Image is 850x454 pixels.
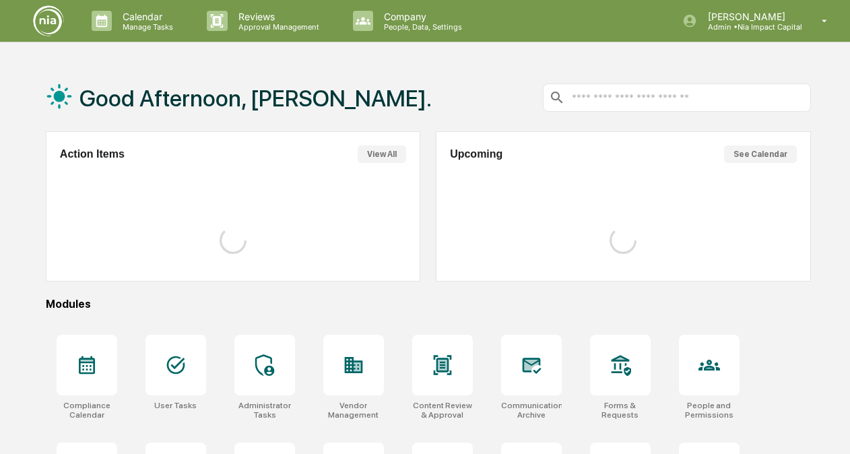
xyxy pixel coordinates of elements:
[79,85,432,112] h1: Good Afternoon, [PERSON_NAME].
[724,145,797,163] button: See Calendar
[679,401,740,420] div: People and Permissions
[373,22,469,32] p: People, Data, Settings
[46,298,811,311] div: Modules
[228,22,326,32] p: Approval Management
[32,5,65,37] img: logo
[412,401,473,420] div: Content Review & Approval
[590,401,651,420] div: Forms & Requests
[697,11,802,22] p: [PERSON_NAME]
[450,148,502,160] h2: Upcoming
[323,401,384,420] div: Vendor Management
[112,22,180,32] p: Manage Tasks
[57,401,117,420] div: Compliance Calendar
[112,11,180,22] p: Calendar
[60,148,125,160] h2: Action Items
[501,401,562,420] div: Communications Archive
[154,401,197,410] div: User Tasks
[373,11,469,22] p: Company
[234,401,295,420] div: Administrator Tasks
[697,22,802,32] p: Admin • Nia Impact Capital
[358,145,406,163] button: View All
[228,11,326,22] p: Reviews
